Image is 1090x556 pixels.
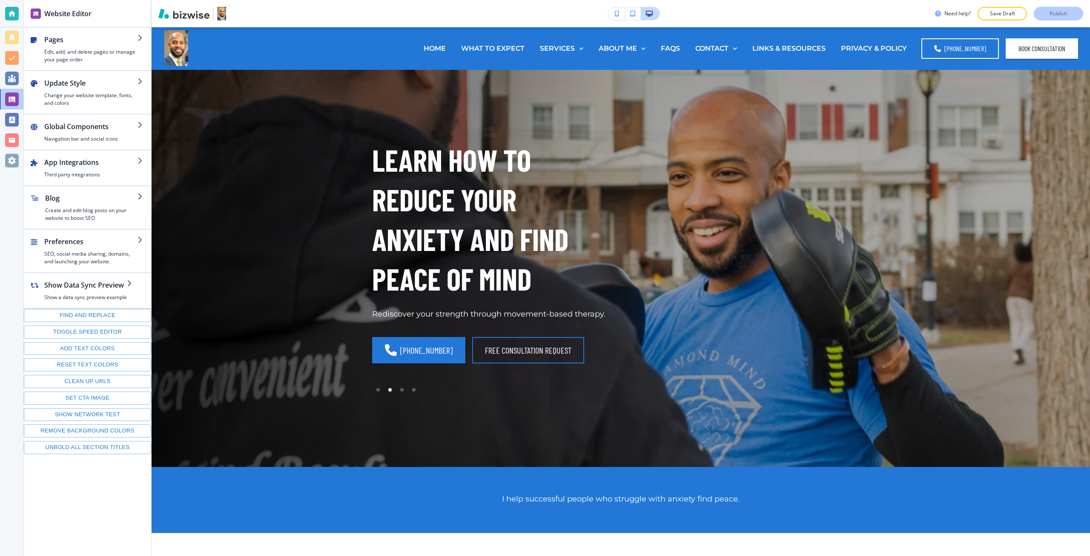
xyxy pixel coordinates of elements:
img: editor icon [31,9,41,19]
button: Toggle speed editor [24,326,151,339]
p: CONTACT [695,43,729,53]
h2: Show Data Sync Preview [44,280,127,290]
h2: Pages [44,35,138,45]
button: App IntegrationsThird party integrations [24,150,151,185]
h2: Website Editor [44,9,92,19]
h2: App Integrations [44,157,138,167]
p: ABOUT ME [599,43,637,53]
button: Remove background colors [24,424,151,438]
button: Show Data Sync PreviewShow a data sync preview example [24,273,141,308]
h4: SEO, social media sharing, domains, and launching your website. [44,250,138,265]
h1: LEARN HOW TO REDUCE YOUR ANXIETY AND FIND PEACE OF MIND [372,140,611,299]
button: Set CTA image [24,392,151,405]
h4: Change your website template, fonts, and colors [44,92,138,107]
h2: Preferences [44,236,138,247]
a: [PHONE_NUMBER] [921,38,999,59]
h2: Update Style [44,78,138,88]
p: FAQS [661,43,680,53]
img: Counseling in Motion [164,30,188,66]
p: WHAT TO EXPECT [461,43,525,53]
img: Bizwise Logo [158,9,209,19]
button: Find and replace [24,309,151,322]
button: Clean up URLs [24,375,151,388]
h3: Need help? [944,10,971,17]
h4: Navigation bar and social icons [44,135,138,143]
h4: Show a data sync preview example [44,294,127,301]
p: Save Draft [989,10,1016,17]
button: PreferencesSEO, social media sharing, domains, and launching your website. [24,230,151,272]
button: Show network test [24,408,151,421]
button: Save Draft [978,7,1027,20]
p: SERVICES [540,43,575,53]
button: Update StyleChange your website template, fonts, and colors [24,71,151,114]
h4: Third party integrations [44,171,138,179]
p: I help successful people who struggle with anxiety find peace. [372,494,869,505]
button: Add text colors [24,342,151,355]
h2: Global Components [44,121,138,132]
a: [PHONE_NUMBER] [372,337,465,363]
button: Reset text colors [24,358,151,372]
h4: Create and edit blog posts on your website to boost SEO [45,207,138,222]
p: Rediscover your strength through movement-based therapy. [372,309,611,320]
h2: Blog [45,193,138,203]
img: Your Logo [217,7,226,20]
button: FREE CONSULTATION REQUEST [472,337,584,363]
p: HOME [424,43,446,53]
button: BlogCreate and edit blog posts on your website to boost SEO [24,186,151,229]
button: Unbold all section titles [24,441,151,454]
p: LINKS & RESOURCES [752,43,826,53]
button: BOOK CONSULTATION [1006,38,1078,59]
h4: Edit, add, and delete pages or manage your page order [44,48,138,63]
button: Global ComponentsNavigation bar and social icons [24,115,151,150]
button: PagesEdit, add, and delete pages or manage your page order [24,28,151,70]
p: PRIVACY & POLICY [841,43,907,53]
